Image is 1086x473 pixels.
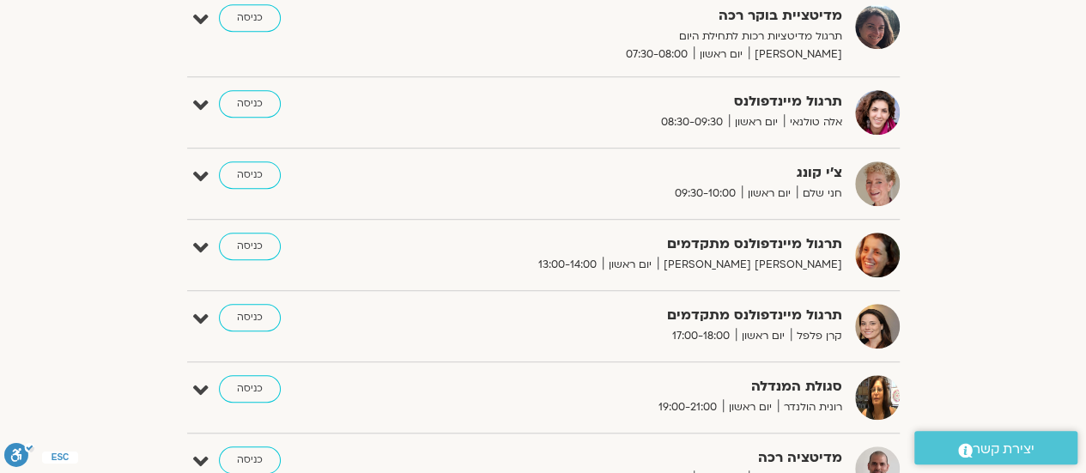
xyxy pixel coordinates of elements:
[797,185,842,203] span: חני שלם
[422,375,842,398] strong: סגולת המנדלה
[652,398,723,416] span: 19:00-21:00
[723,398,778,416] span: יום ראשון
[791,327,842,345] span: קרן פלפל
[422,304,842,327] strong: תרגול מיינדפולנס מתקדמים
[620,45,694,64] span: 07:30-08:00
[669,185,742,203] span: 09:30-10:00
[219,304,281,331] a: כניסה
[742,185,797,203] span: יום ראשון
[219,161,281,189] a: כניסה
[658,256,842,274] span: [PERSON_NAME] [PERSON_NAME]
[666,327,736,345] span: 17:00-18:00
[422,90,842,113] strong: תרגול מיינדפולנס
[749,45,842,64] span: [PERSON_NAME]
[603,256,658,274] span: יום ראשון
[219,4,281,32] a: כניסה
[736,327,791,345] span: יום ראשון
[914,431,1077,464] a: יצירת קשר
[784,113,842,131] span: אלה טולנאי
[219,233,281,260] a: כניסה
[532,256,603,274] span: 13:00-14:00
[694,45,749,64] span: יום ראשון
[422,27,842,45] p: תרגול מדיטציות רכות לתחילת היום
[219,90,281,118] a: כניסה
[219,375,281,403] a: כניסה
[729,113,784,131] span: יום ראשון
[422,233,842,256] strong: תרגול מיינדפולנס מתקדמים
[422,4,842,27] strong: מדיטציית בוקר רכה
[422,446,842,470] strong: מדיטציה רכה
[422,161,842,185] strong: צ'י קונג
[973,438,1034,461] span: יצירת קשר
[778,398,842,416] span: רונית הולנדר
[655,113,729,131] span: 08:30-09:30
